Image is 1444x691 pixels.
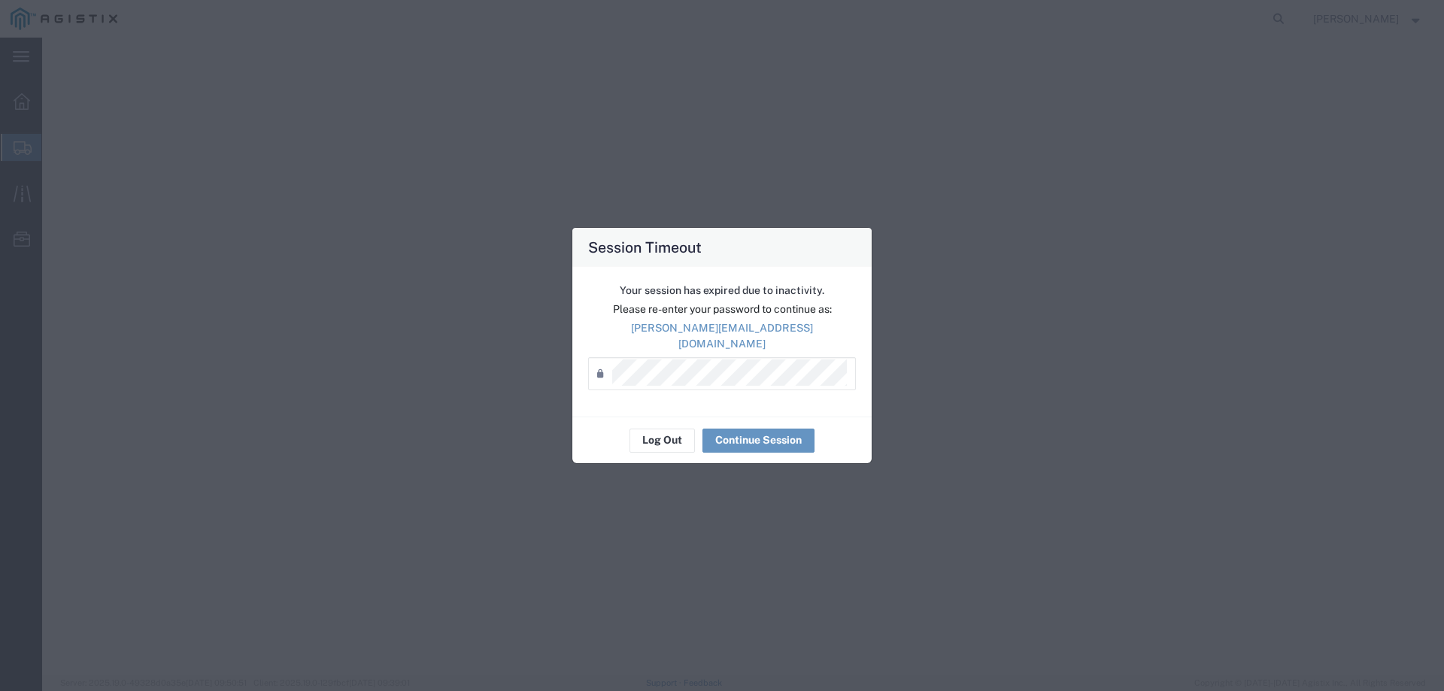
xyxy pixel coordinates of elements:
[702,429,815,453] button: Continue Session
[629,429,695,453] button: Log Out
[588,283,856,299] p: Your session has expired due to inactivity.
[588,320,856,352] p: [PERSON_NAME][EMAIL_ADDRESS][DOMAIN_NAME]
[588,236,702,258] h4: Session Timeout
[588,302,856,317] p: Please re-enter your password to continue as:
